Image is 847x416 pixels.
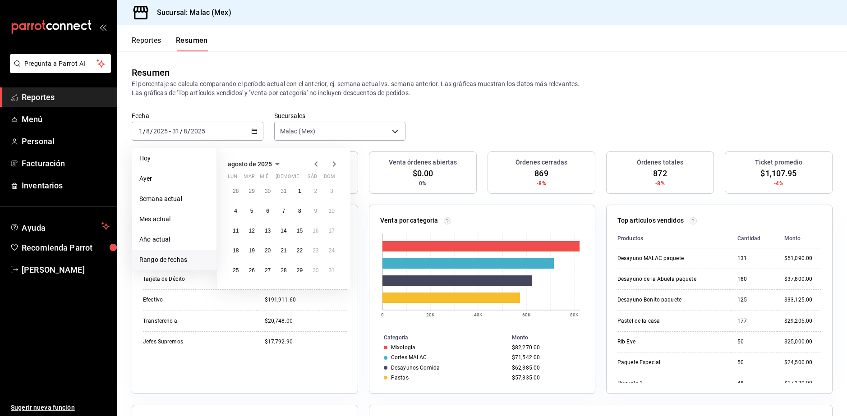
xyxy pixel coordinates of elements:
[537,179,546,187] span: -8%
[143,338,233,346] div: Jefes Supremos
[276,174,329,183] abbr: jueves
[234,208,237,214] abbr: 4 de agosto de 2025
[413,167,433,179] span: $0.00
[308,262,323,279] button: 30 de agosto de 2025
[282,208,285,214] abbr: 7 de agosto de 2025
[281,267,286,274] abbr: 28 de agosto de 2025
[228,223,244,239] button: 11 de agosto de 2025
[276,262,291,279] button: 28 de agosto de 2025
[10,54,111,73] button: Pregunta a Parrot AI
[132,113,263,119] label: Fecha
[280,127,315,136] span: Malac (Mex)
[139,215,209,224] span: Mes actual
[474,312,483,317] text: 40K
[276,242,291,259] button: 21 de agosto de 2025
[297,228,303,234] abbr: 15 de agosto de 2025
[260,203,276,219] button: 6 de agosto de 2025
[324,183,340,199] button: 3 de agosto de 2025
[655,179,664,187] span: -8%
[24,59,97,69] span: Pregunta a Parrot AI
[784,317,821,325] div: $29,205.00
[228,203,244,219] button: 4 de agosto de 2025
[139,235,209,244] span: Año actual
[617,229,730,248] th: Productos
[143,317,233,325] div: Transferencia
[265,296,347,304] div: $191,911.60
[260,262,276,279] button: 27 de agosto de 2025
[228,159,283,169] button: agosto de 2025
[132,36,161,51] button: Reportes
[143,296,233,304] div: Efectivo
[22,179,110,192] span: Inventarios
[132,36,208,51] div: navigation tabs
[150,128,153,135] span: /
[313,247,318,254] abbr: 23 de agosto de 2025
[298,208,301,214] abbr: 8 de agosto de 2025
[22,221,98,232] span: Ayuda
[512,354,580,361] div: $71,542.00
[266,208,269,214] abbr: 6 de agosto de 2025
[292,203,308,219] button: 8 de agosto de 2025
[11,403,110,412] span: Sugerir nueva función
[139,174,209,183] span: Ayer
[330,188,333,194] abbr: 3 de agosto de 2025
[617,296,708,304] div: Desayuno Bonito paquete
[391,354,427,361] div: Cortes MALAC
[784,338,821,346] div: $25,000.00
[22,91,110,103] span: Reportes
[22,135,110,147] span: Personal
[297,247,303,254] abbr: 22 de agosto de 2025
[22,113,110,125] span: Menú
[281,228,286,234] abbr: 14 de agosto de 2025
[244,262,259,279] button: 26 de agosto de 2025
[516,158,567,167] h3: Órdenes cerradas
[143,275,233,283] div: Tarjeta de Débito
[784,296,821,304] div: $33,125.00
[265,338,347,346] div: $17,792.90
[176,36,208,51] button: Resumen
[329,267,335,274] abbr: 31 de agosto de 2025
[737,359,770,366] div: 50
[426,312,435,317] text: 20K
[292,183,308,199] button: 1 de agosto de 2025
[244,174,254,183] abbr: martes
[391,365,440,371] div: Desayunos Comida
[784,379,821,387] div: $17,130.00
[653,167,667,179] span: 872
[308,223,323,239] button: 16 de agosto de 2025
[276,223,291,239] button: 14 de agosto de 2025
[265,188,271,194] abbr: 30 de julio de 2025
[249,188,254,194] abbr: 29 de julio de 2025
[249,247,254,254] abbr: 19 de agosto de 2025
[260,223,276,239] button: 13 de agosto de 2025
[22,242,110,254] span: Recomienda Parrot
[228,174,237,183] abbr: lunes
[150,7,231,18] h3: Sucursal: Malac (Mex)
[233,247,239,254] abbr: 18 de agosto de 2025
[324,262,340,279] button: 31 de agosto de 2025
[180,128,183,135] span: /
[292,242,308,259] button: 22 de agosto de 2025
[265,228,271,234] abbr: 13 de agosto de 2025
[260,183,276,199] button: 30 de julio de 2025
[138,128,143,135] input: --
[292,174,299,183] abbr: viernes
[308,183,323,199] button: 2 de agosto de 2025
[617,379,708,387] div: Paquete 1
[774,179,783,187] span: -4%
[329,247,335,254] abbr: 24 de agosto de 2025
[276,183,291,199] button: 31 de julio de 2025
[570,312,579,317] text: 80K
[737,338,770,346] div: 50
[22,264,110,276] span: [PERSON_NAME]
[730,229,777,248] th: Cantidad
[260,174,268,183] abbr: miércoles
[244,242,259,259] button: 19 de agosto de 2025
[617,359,708,366] div: Paquete Especial
[190,128,206,135] input: ----
[250,208,253,214] abbr: 5 de agosto de 2025
[132,66,170,79] div: Resumen
[737,255,770,262] div: 131
[146,128,150,135] input: --
[228,262,244,279] button: 25 de agosto de 2025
